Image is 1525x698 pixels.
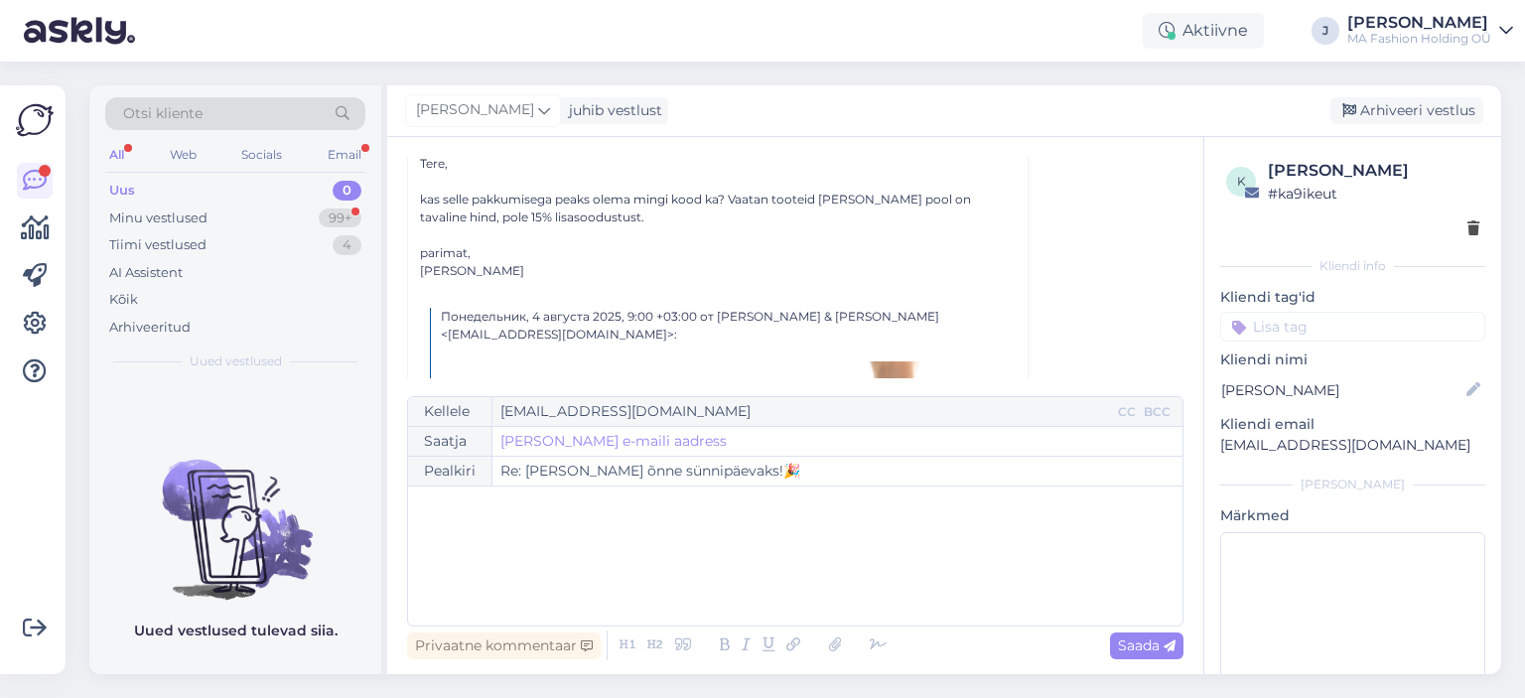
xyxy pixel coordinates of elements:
[1268,159,1479,183] div: [PERSON_NAME]
[1220,287,1485,308] p: Kliendi tag'id
[1347,31,1491,47] div: MA Fashion Holding OÜ
[1347,15,1513,47] a: [PERSON_NAME]MA Fashion Holding OÜ
[1312,17,1339,45] div: J
[1220,312,1485,342] input: Lisa tag
[441,309,939,342] span: Понедельник, 4 августа 2025, 9:00 +03:00 от [PERSON_NAME] & [PERSON_NAME] <[EMAIL_ADDRESS][DOMAIN...
[1220,505,1485,526] p: Märkmed
[500,431,727,452] a: [PERSON_NAME] e-maili aadress
[190,352,282,370] span: Uued vestlused
[420,244,1016,262] div: parimat,
[324,142,365,168] div: Email
[109,263,183,283] div: AI Assistent
[333,235,361,255] div: 4
[1118,636,1176,654] span: Saada
[166,142,201,168] div: Web
[492,397,1114,426] input: Recepient...
[1220,435,1485,456] p: [EMAIL_ADDRESS][DOMAIN_NAME]
[492,457,1182,486] input: Write subject here...
[89,424,381,603] img: No chats
[1268,183,1479,205] div: # ka9ikeut
[237,142,286,168] div: Socials
[123,103,203,124] span: Otsi kliente
[105,142,128,168] div: All
[420,155,1016,173] div: Tere,
[1220,476,1485,493] div: [PERSON_NAME]
[134,621,338,641] p: Uued vestlused tulevad siia.
[1143,13,1264,49] div: Aktiivne
[109,318,191,338] div: Arhiveeritud
[1330,97,1483,124] div: Arhiveeri vestlus
[1140,403,1175,421] div: BCC
[420,191,1016,226] div: kas selle pakkumisega peaks olema mingi kood ka? Vaatan tooteid [PERSON_NAME] pool on tavaline hi...
[16,101,54,139] img: Askly Logo
[408,457,492,486] div: Pealkiri
[333,181,361,201] div: 0
[109,181,135,201] div: Uus
[408,427,492,456] div: Saatja
[109,209,208,228] div: Minu vestlused
[416,99,534,121] span: [PERSON_NAME]
[407,632,601,659] div: Privaatne kommentaar
[109,290,138,310] div: Kõik
[1221,379,1462,401] input: Lisa nimi
[1220,349,1485,370] p: Kliendi nimi
[1347,15,1491,31] div: [PERSON_NAME]
[561,100,662,121] div: juhib vestlust
[408,397,492,426] div: Kellele
[1114,403,1140,421] div: CC
[1220,257,1485,275] div: Kliendi info
[109,235,207,255] div: Tiimi vestlused
[319,209,361,228] div: 99+
[420,262,1016,298] div: [PERSON_NAME]
[1237,174,1246,189] span: k
[1220,414,1485,435] p: Kliendi email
